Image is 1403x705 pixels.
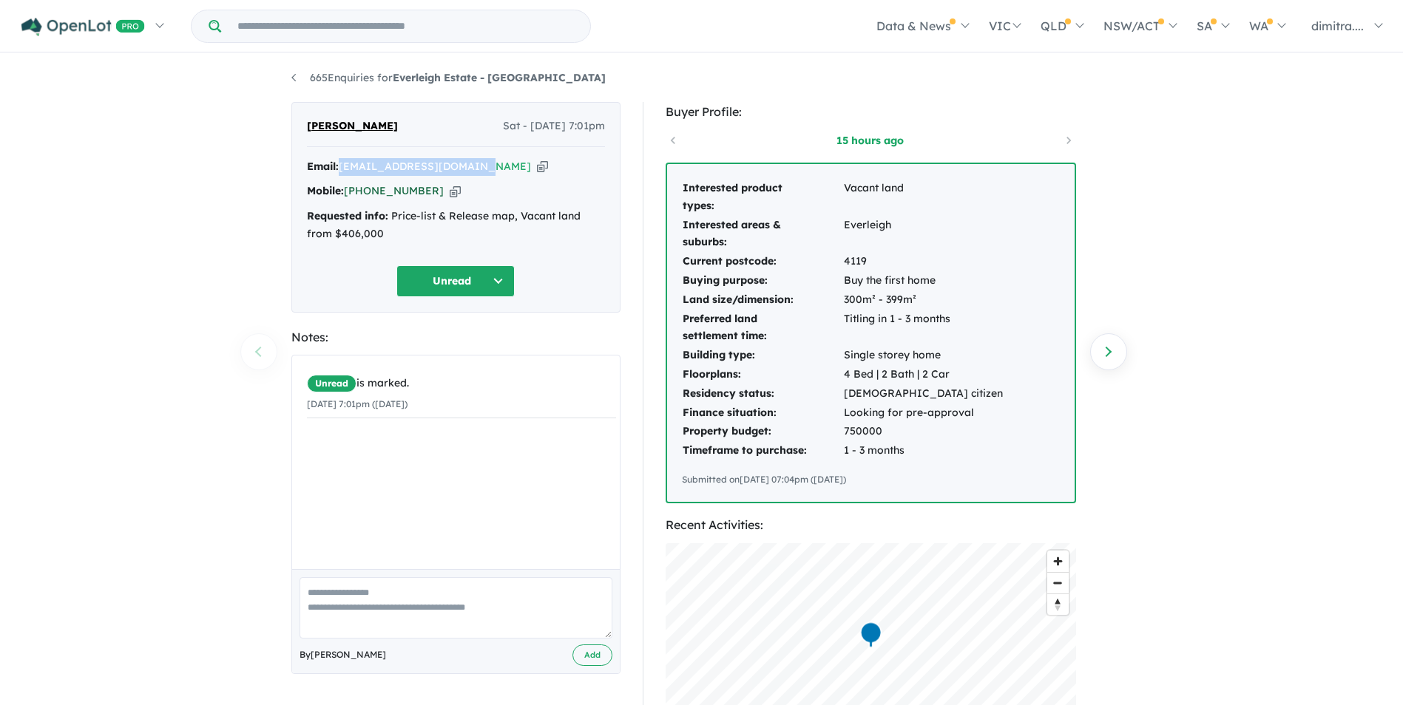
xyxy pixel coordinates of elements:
[339,160,531,173] a: [EMAIL_ADDRESS][DOMAIN_NAME]
[843,216,1004,253] td: Everleigh
[307,209,388,222] strong: Requested info:
[843,384,1004,403] td: [DEMOGRAPHIC_DATA] citizen
[1047,593,1069,615] button: Reset bearing to north
[307,208,605,243] div: Price-list & Release map, Vacant land from $406,000
[843,422,1004,441] td: 750000
[1047,551,1069,572] button: Zoom in
[843,310,1004,347] td: Titling in 1 - 3 months
[307,398,408,409] small: [DATE] 7:01pm ([DATE])
[291,71,606,84] a: 665Enquiries forEverleigh Estate - [GEOGRAPHIC_DATA]
[307,375,356,392] span: Unread
[843,346,1004,365] td: Single storey home
[843,271,1004,290] td: Buy the first home
[307,160,339,173] strong: Email:
[808,133,933,148] a: 15 hours ago
[291,327,621,347] div: Notes:
[682,310,843,347] td: Preferred land settlement time:
[682,346,843,365] td: Building type:
[503,117,605,135] span: Sat - [DATE] 7:01pm
[843,365,1004,384] td: 4 Bed | 2 Bath | 2 Car
[21,18,145,36] img: Openlot PRO Logo White
[393,71,606,84] strong: Everleigh Estate - [GEOGRAPHIC_DATA]
[291,69,1112,87] nav: breadcrumb
[682,216,843,253] td: Interested areas & suburbs:
[682,271,843,290] td: Buying purpose:
[344,184,444,197] a: [PHONE_NUMBER]
[682,403,843,423] td: Finance situation:
[396,265,515,297] button: Unread
[682,365,843,384] td: Floorplans:
[307,375,616,392] div: is marked.
[1047,573,1069,593] span: Zoom out
[307,117,398,135] span: [PERSON_NAME]
[300,647,386,662] span: By [PERSON_NAME]
[682,422,843,441] td: Property budget:
[843,252,1004,271] td: 4119
[1047,572,1069,593] button: Zoom out
[843,441,1004,460] td: 1 - 3 months
[537,159,548,174] button: Copy
[682,472,1060,487] div: Submitted on [DATE] 07:04pm ([DATE])
[843,403,1004,423] td: Looking for pre-approval
[682,441,843,460] td: Timeframe to purchase:
[666,515,1076,535] div: Recent Activities:
[1311,18,1364,33] span: dimitra....
[682,384,843,403] td: Residency status:
[682,179,843,216] td: Interested product types:
[682,290,843,310] td: Land size/dimension:
[682,252,843,271] td: Current postcode:
[572,644,612,666] button: Add
[307,184,344,197] strong: Mobile:
[224,10,587,42] input: Try estate name, suburb, builder or developer
[450,183,461,199] button: Copy
[843,179,1004,216] td: Vacant land
[843,290,1004,310] td: 300m² - 399m²
[859,621,882,649] div: Map marker
[666,102,1076,122] div: Buyer Profile:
